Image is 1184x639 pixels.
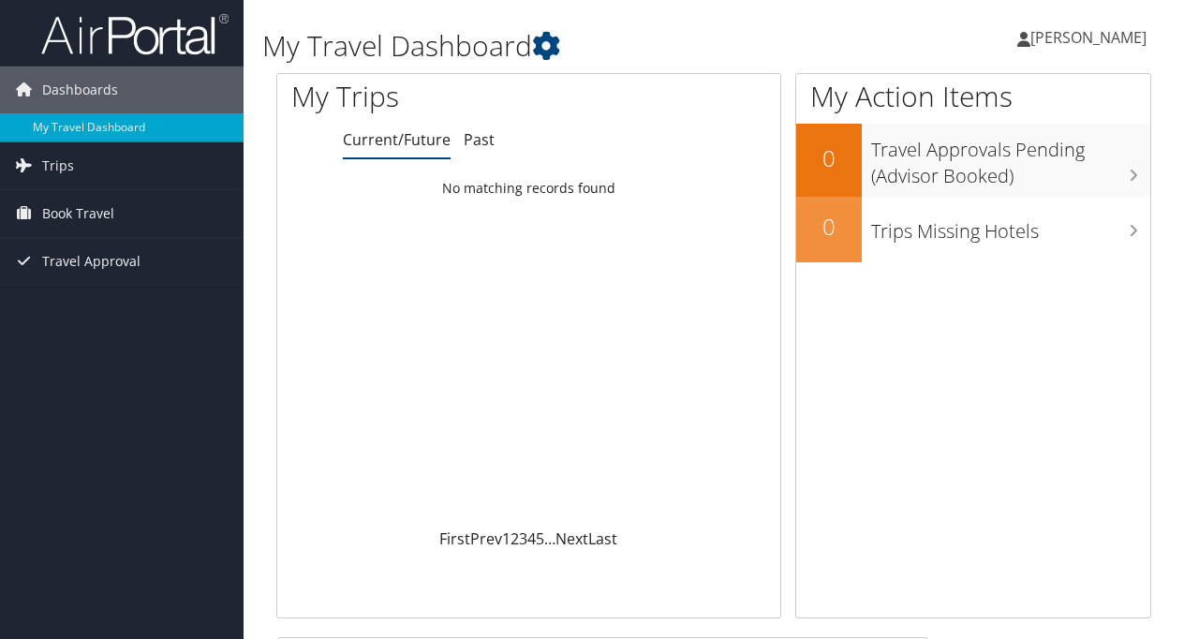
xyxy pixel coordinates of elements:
[464,129,495,150] a: Past
[796,77,1150,116] h1: My Action Items
[277,171,780,205] td: No matching records found
[555,528,588,549] a: Next
[796,142,862,174] h2: 0
[519,528,527,549] a: 3
[544,528,555,549] span: …
[527,528,536,549] a: 4
[470,528,502,549] a: Prev
[439,528,470,549] a: First
[588,528,617,549] a: Last
[511,528,519,549] a: 2
[796,124,1150,196] a: 0Travel Approvals Pending (Advisor Booked)
[42,67,118,113] span: Dashboards
[291,77,556,116] h1: My Trips
[796,211,862,243] h2: 0
[871,209,1150,245] h3: Trips Missing Hotels
[871,127,1150,189] h3: Travel Approvals Pending (Advisor Booked)
[502,528,511,549] a: 1
[42,190,114,237] span: Book Travel
[796,197,1150,262] a: 0Trips Missing Hotels
[42,142,74,189] span: Trips
[41,12,229,56] img: airportal-logo.png
[536,528,544,549] a: 5
[1017,9,1165,66] a: [PERSON_NAME]
[42,238,141,285] span: Travel Approval
[262,26,865,66] h1: My Travel Dashboard
[343,129,451,150] a: Current/Future
[1030,27,1147,48] span: [PERSON_NAME]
